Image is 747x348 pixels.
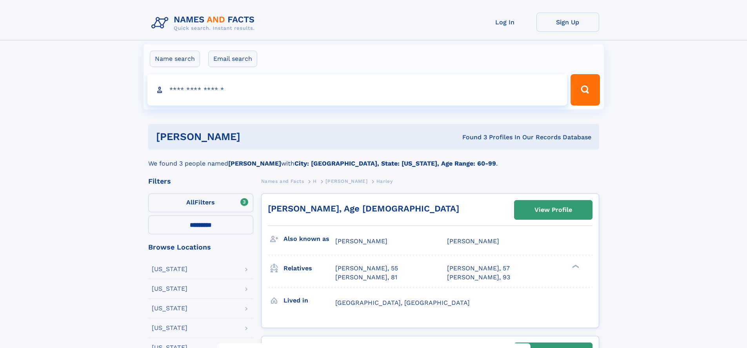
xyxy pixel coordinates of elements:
[351,133,591,142] div: Found 3 Profiles In Our Records Database
[284,294,335,307] h3: Lived in
[148,13,261,34] img: Logo Names and Facts
[152,286,187,292] div: [US_STATE]
[514,200,592,219] a: View Profile
[294,160,496,167] b: City: [GEOGRAPHIC_DATA], State: [US_STATE], Age Range: 60-99
[148,244,253,251] div: Browse Locations
[447,264,510,273] a: [PERSON_NAME], 57
[536,13,599,32] a: Sign Up
[148,193,253,212] label: Filters
[261,176,304,186] a: Names and Facts
[325,176,367,186] a: [PERSON_NAME]
[335,264,398,273] a: [PERSON_NAME], 55
[150,51,200,67] label: Name search
[534,201,572,219] div: View Profile
[335,299,470,306] span: [GEOGRAPHIC_DATA], [GEOGRAPHIC_DATA]
[335,237,387,245] span: [PERSON_NAME]
[186,199,194,206] span: All
[284,262,335,275] h3: Relatives
[148,178,253,185] div: Filters
[152,325,187,331] div: [US_STATE]
[156,132,351,142] h1: [PERSON_NAME]
[570,264,580,269] div: ❯
[335,273,397,282] a: [PERSON_NAME], 81
[447,273,510,282] a: [PERSON_NAME], 93
[376,179,393,184] span: Harley
[325,179,367,184] span: [PERSON_NAME]
[152,266,187,272] div: [US_STATE]
[571,74,600,106] button: Search Button
[474,13,536,32] a: Log In
[152,305,187,312] div: [US_STATE]
[268,204,459,213] a: [PERSON_NAME], Age [DEMOGRAPHIC_DATA]
[313,176,317,186] a: H
[147,74,567,106] input: search input
[148,149,599,168] div: We found 3 people named with .
[228,160,281,167] b: [PERSON_NAME]
[208,51,257,67] label: Email search
[284,232,335,246] h3: Also known as
[313,179,317,184] span: H
[447,237,499,245] span: [PERSON_NAME]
